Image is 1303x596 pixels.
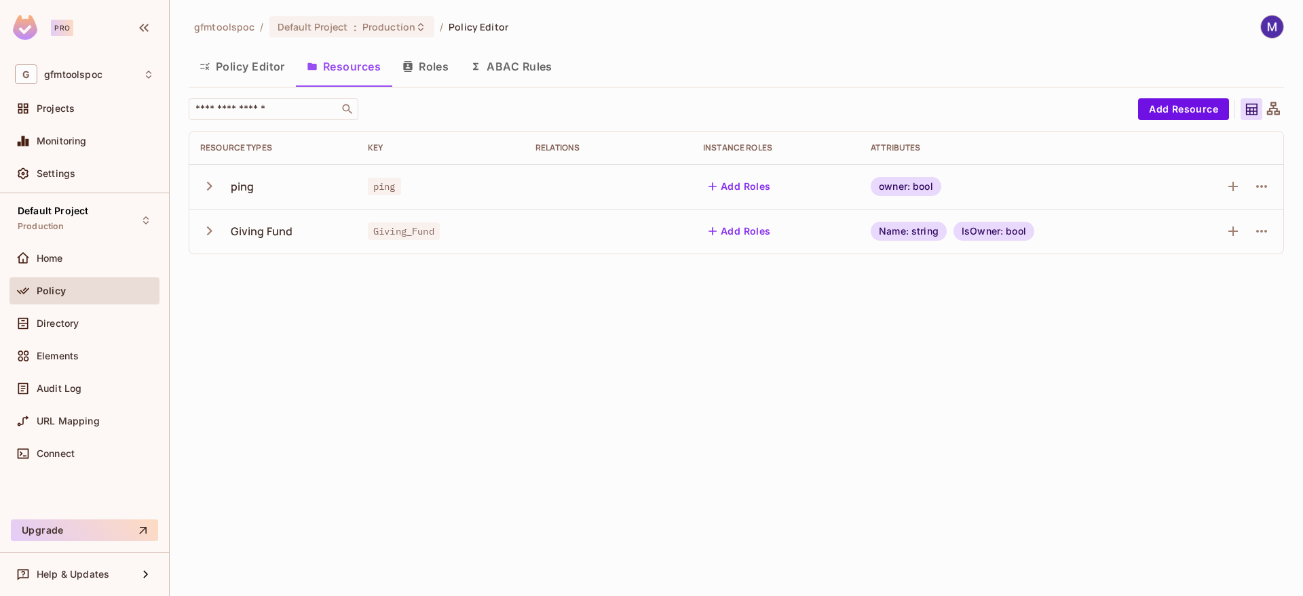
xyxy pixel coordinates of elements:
[392,49,459,83] button: Roles
[37,136,87,146] span: Monitoring
[368,178,401,195] span: ping
[37,569,109,580] span: Help & Updates
[44,69,102,80] span: Workspace: gfmtoolspoc
[703,176,776,197] button: Add Roles
[37,448,75,459] span: Connect
[871,177,941,196] div: owner: bool
[296,49,392,83] button: Resources
[18,205,88,216] span: Default Project
[871,222,947,241] div: Name: string
[353,22,358,33] span: :
[278,20,348,33] span: Default Project
[260,20,263,33] li: /
[37,103,75,114] span: Projects
[37,168,75,179] span: Settings
[200,142,346,153] div: Resource Types
[535,142,681,153] div: Relations
[18,221,64,232] span: Production
[368,142,514,153] div: Key
[703,142,849,153] div: Instance roles
[37,253,63,264] span: Home
[459,49,563,83] button: ABAC Rules
[13,15,37,40] img: SReyMgAAAABJRU5ErkJggg==
[189,49,296,83] button: Policy Editor
[51,20,73,36] div: Pro
[231,179,254,194] div: ping
[37,285,66,296] span: Policy
[231,224,293,239] div: Giving Fund
[194,20,254,33] span: the active workspace
[953,222,1034,241] div: IsOwner: bool
[449,20,508,33] span: Policy Editor
[871,142,1154,153] div: Attributes
[362,20,415,33] span: Production
[37,351,79,361] span: Elements
[440,20,443,33] li: /
[15,64,37,84] span: G
[37,416,100,426] span: URL Mapping
[37,383,81,394] span: Audit Log
[11,519,158,541] button: Upgrade
[1261,16,1283,38] img: Martin Gorostegui
[1138,98,1229,120] button: Add Resource
[37,318,79,329] span: Directory
[703,220,776,242] button: Add Roles
[368,222,440,240] span: Giving_Fund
